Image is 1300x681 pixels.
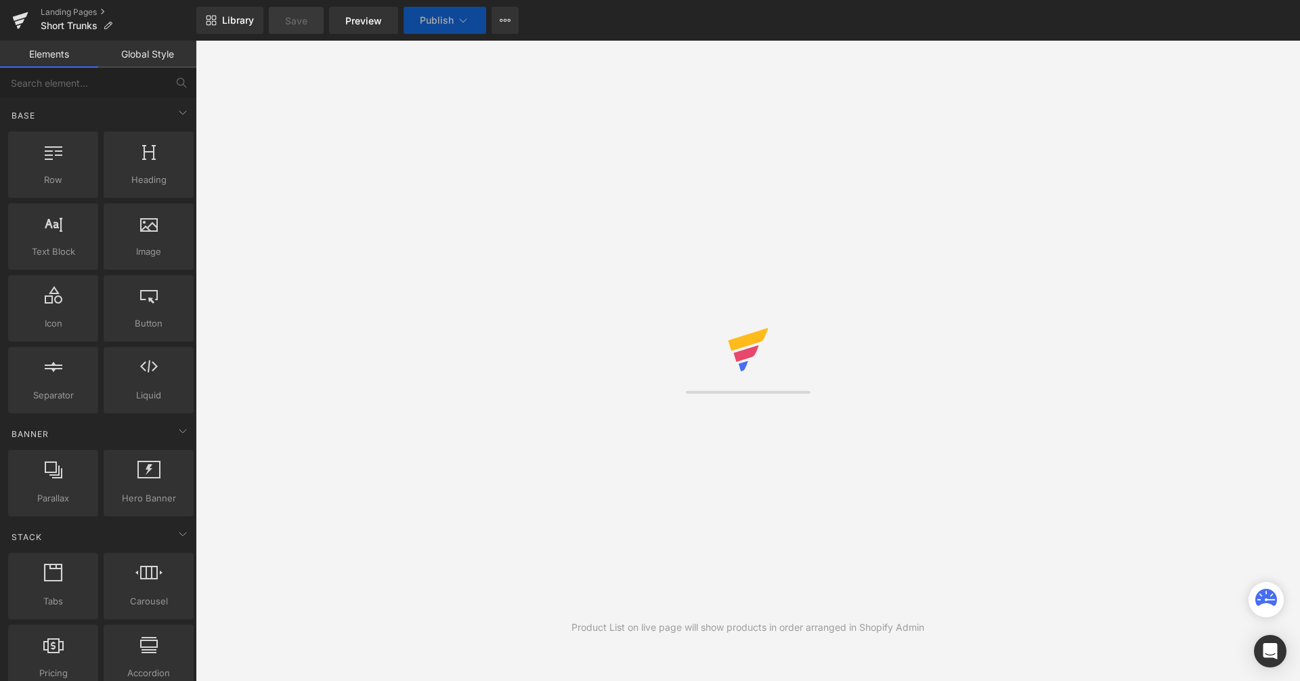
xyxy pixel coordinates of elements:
div: Product List on live page will show products in order arranged in Shopify Admin [571,620,924,635]
span: Short Trunks [41,20,97,31]
a: Preview [329,7,398,34]
span: Library [222,14,254,26]
span: Hero Banner [108,491,190,505]
span: Text Block [12,245,94,259]
button: Publish [404,7,486,34]
span: Tabs [12,594,94,608]
span: Carousel [108,594,190,608]
a: Landing Pages [41,7,196,18]
a: New Library [196,7,263,34]
span: Heading [108,173,190,187]
a: Global Style [98,41,196,68]
span: Save [285,14,307,28]
span: Banner [10,428,50,440]
span: Icon [12,316,94,331]
span: Stack [10,531,43,543]
span: Accordion [108,666,190,680]
span: Preview [345,14,382,28]
span: Base [10,109,37,122]
span: Separator [12,388,94,403]
span: Row [12,173,94,187]
span: Image [108,245,190,259]
span: Liquid [108,388,190,403]
button: More [492,7,519,34]
span: Pricing [12,666,94,680]
span: Button [108,316,190,331]
span: Publish [420,15,454,26]
span: Parallax [12,491,94,505]
div: Open Intercom Messenger [1254,635,1286,667]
